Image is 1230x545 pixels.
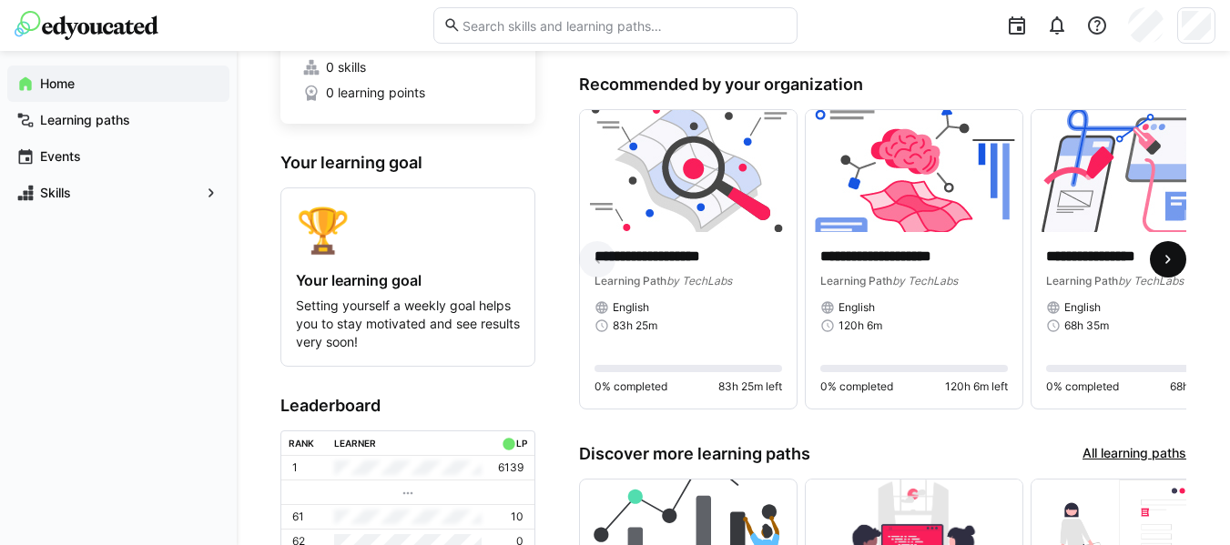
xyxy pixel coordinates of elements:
p: Setting yourself a weekly goal helps you to stay motivated and see results very soon! [296,297,520,351]
div: Learner [334,438,376,449]
img: image [580,110,797,232]
div: Rank [289,438,314,449]
span: 0% completed [595,379,667,394]
a: All learning paths [1083,444,1186,464]
span: English [1064,300,1101,315]
p: 10 [511,510,524,524]
span: Learning Path [1046,274,1118,288]
h3: Your learning goal [280,153,535,173]
span: 0% completed [1046,379,1119,394]
span: by TechLabs [1118,274,1184,288]
h3: Discover more learning paths [579,444,810,464]
span: 0% completed [820,379,893,394]
span: 120h 6m [839,318,882,333]
p: 6139 [498,460,524,475]
p: 1 [292,460,298,475]
h3: Leaderboard [280,396,535,416]
h3: Recommended by your organization [579,75,1186,95]
span: 0 learning points [326,84,425,102]
span: 83h 25m left [718,379,782,394]
span: 0 skills [326,58,366,76]
span: by TechLabs [666,274,732,288]
input: Search skills and learning paths… [461,17,787,34]
span: English [613,300,649,315]
span: 120h 6m left [945,379,1008,394]
span: 83h 25m [613,318,657,333]
div: LP [516,438,527,449]
a: 0 skills [302,58,513,76]
h4: Your learning goal [296,271,520,289]
div: 🏆 [296,203,520,257]
p: 61 [292,510,304,524]
span: Learning Path [820,274,892,288]
img: image [806,110,1022,232]
span: Learning Path [595,274,666,288]
span: English [839,300,875,315]
span: by TechLabs [892,274,958,288]
span: 68h 35m [1064,318,1109,333]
